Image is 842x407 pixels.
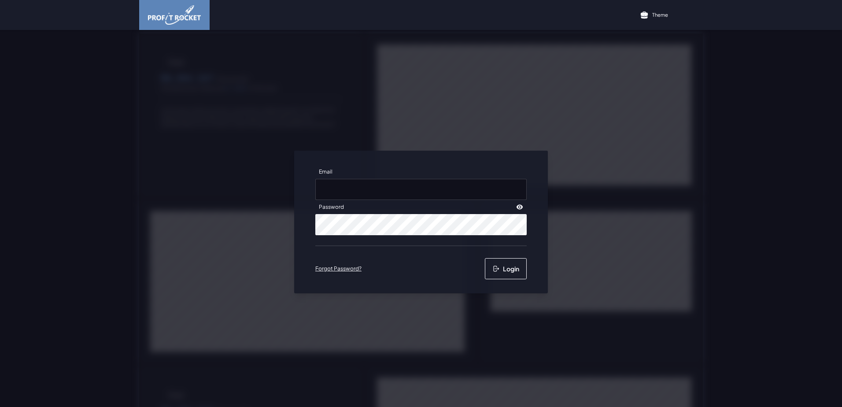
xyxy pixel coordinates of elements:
a: Forgot Password? [315,265,362,272]
button: Login [485,258,527,279]
p: Theme [652,11,668,18]
img: image [148,5,201,25]
label: Email [315,165,336,179]
label: Password [315,200,347,214]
